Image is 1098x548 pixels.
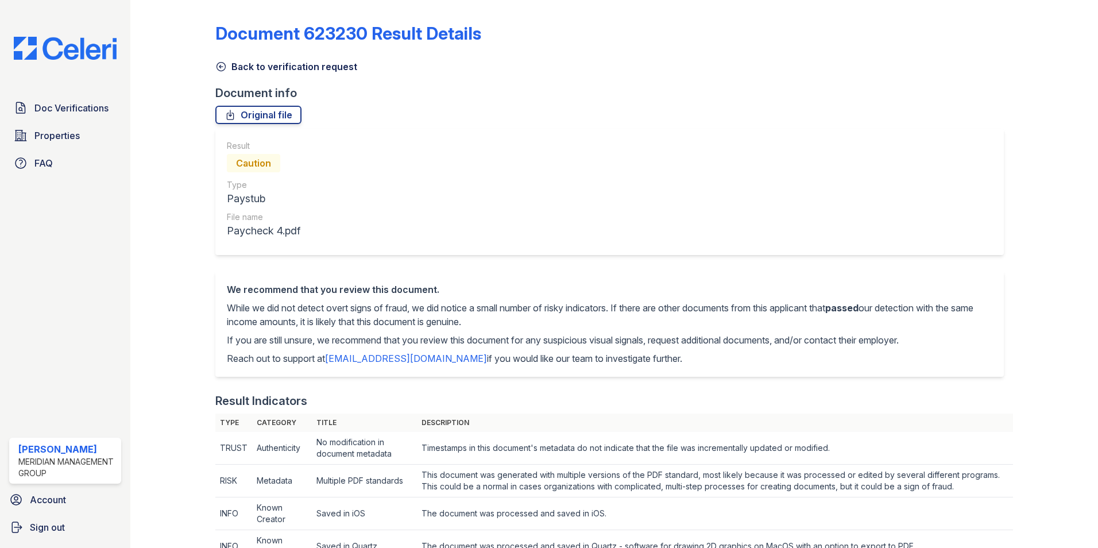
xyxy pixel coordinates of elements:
div: Result [227,140,300,152]
span: Account [30,493,66,507]
div: We recommend that you review this document. [227,283,992,296]
div: Paycheck 4.pdf [227,223,300,239]
a: Properties [9,124,121,147]
td: Timestamps in this document's metadata do not indicate that the file was incrementally updated or... [417,432,1013,465]
div: Meridian Management Group [18,456,117,479]
a: Doc Verifications [9,97,121,119]
td: Metadata [252,465,312,497]
p: Reach out to support at if you would like our team to investigate further. [227,352,992,365]
div: Result Indicators [215,393,307,409]
div: File name [227,211,300,223]
span: Properties [34,129,80,142]
img: CE_Logo_Blue-a8612792a0a2168367f1c8372b55b34899dd931a85d93a1a3d3e32e68fde9ad4.png [5,37,126,60]
span: passed [825,302,859,314]
a: Account [5,488,126,511]
th: Category [252,414,312,432]
td: Saved in iOS [312,497,417,530]
td: This document was generated with multiple versions of the PDF standard, most likely because it wa... [417,465,1013,497]
a: FAQ [9,152,121,175]
td: Authenticity [252,432,312,465]
div: Type [227,179,300,191]
td: INFO [215,497,252,530]
a: [EMAIL_ADDRESS][DOMAIN_NAME] [325,353,487,364]
a: Original file [215,106,301,124]
th: Title [312,414,417,432]
td: RISK [215,465,252,497]
td: The document was processed and saved in iOS. [417,497,1013,530]
span: Sign out [30,520,65,534]
th: Type [215,414,252,432]
p: If you are still unsure, we recommend that you review this document for any suspicious visual sig... [227,333,992,347]
td: Multiple PDF standards [312,465,417,497]
a: Sign out [5,516,126,539]
th: Description [417,414,1013,432]
a: Back to verification request [215,60,357,74]
span: FAQ [34,156,53,170]
span: Doc Verifications [34,101,109,115]
div: Caution [227,154,280,172]
td: TRUST [215,432,252,465]
p: While we did not detect overt signs of fraud, we did notice a small number of risky indicators. I... [227,301,992,329]
div: Document info [215,85,1013,101]
div: Paystub [227,191,300,207]
div: [PERSON_NAME] [18,442,117,456]
td: Known Creator [252,497,312,530]
a: Document 623230 Result Details [215,23,481,44]
td: No modification in document metadata [312,432,417,465]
